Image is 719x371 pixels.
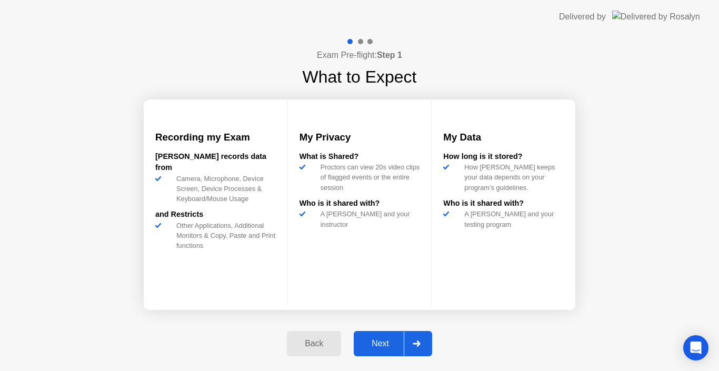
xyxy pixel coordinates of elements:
h3: Recording my Exam [155,130,276,145]
div: How [PERSON_NAME] keeps your data depends on your program’s guidelines. [460,162,564,193]
button: Next [354,331,432,356]
div: Other Applications, Additional Monitors & Copy, Paste and Print functions [172,220,276,251]
div: A [PERSON_NAME] and your testing program [460,209,564,229]
div: Next [357,339,404,348]
div: How long is it stored? [443,151,564,163]
div: Who is it shared with? [443,198,564,209]
b: Step 1 [377,51,402,59]
img: Delivered by Rosalyn [612,11,700,23]
div: Delivered by [559,11,606,23]
div: What is Shared? [299,151,420,163]
div: [PERSON_NAME] records data from [155,151,276,174]
h1: What to Expect [303,64,417,89]
div: and Restricts [155,209,276,220]
div: Back [290,339,338,348]
div: Proctors can view 20s video clips of flagged events or the entire session [316,162,420,193]
h3: My Privacy [299,130,420,145]
div: Open Intercom Messenger [683,335,708,360]
button: Back [287,331,341,356]
h4: Exam Pre-flight: [317,49,402,62]
div: Camera, Microphone, Device Screen, Device Processes & Keyboard/Mouse Usage [172,174,276,204]
div: Who is it shared with? [299,198,420,209]
div: A [PERSON_NAME] and your instructor [316,209,420,229]
h3: My Data [443,130,564,145]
